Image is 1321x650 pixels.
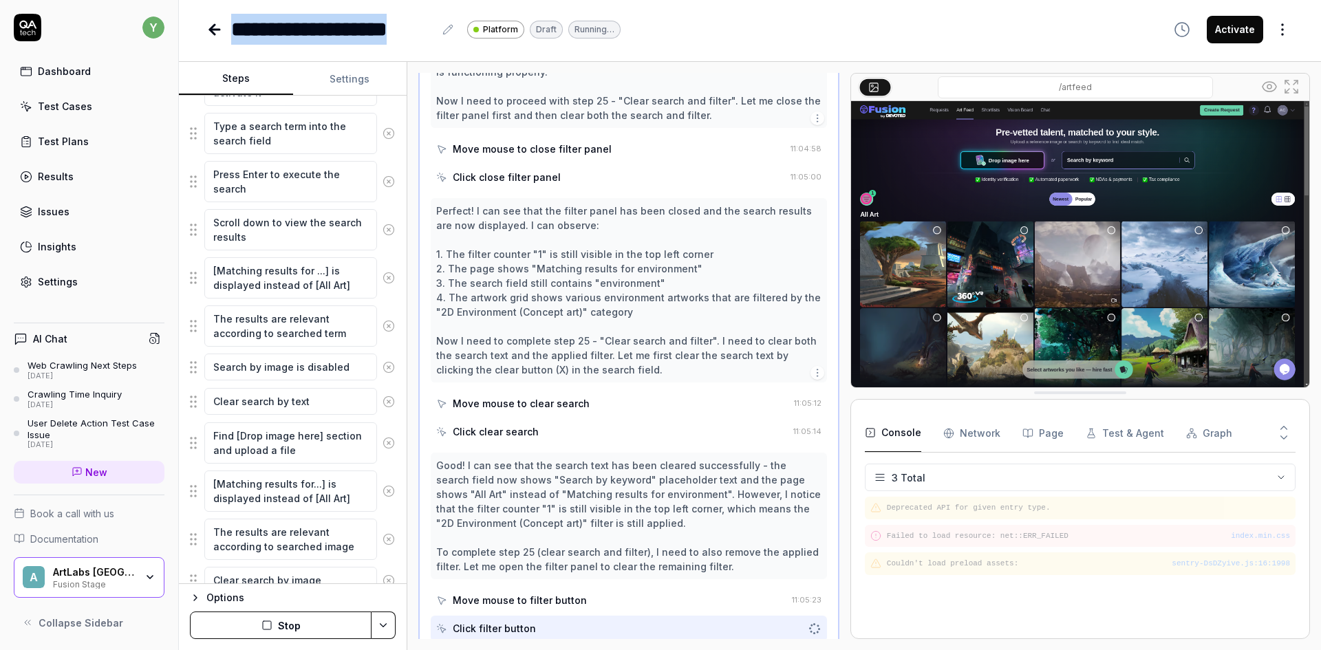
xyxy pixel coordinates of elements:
button: Move mouse to close filter panel11:04:58 [431,136,827,162]
a: Settings [14,268,164,295]
div: Click close filter panel [453,170,561,184]
button: Activate [1207,16,1263,43]
div: Test Plans [38,134,89,149]
a: Web Crawling Next Steps[DATE] [14,360,164,380]
div: Settings [38,274,78,289]
button: Remove step [377,264,400,292]
span: A [23,566,45,588]
div: [DATE] [28,440,164,450]
div: ArtLabs Europe [53,566,136,578]
button: Remove step [377,216,400,243]
div: Suggestions [190,566,396,595]
a: User Delete Action Test Case Issue[DATE] [14,418,164,449]
button: Network [943,414,1000,453]
button: Remove step [377,354,400,381]
span: Collapse Sidebar [39,616,123,630]
a: Dashboard [14,58,164,85]
div: Options [206,589,396,606]
div: Move mouse to filter button [453,593,587,607]
button: View version history [1166,16,1199,43]
a: Insights [14,233,164,260]
pre: Failed to load resource: net::ERR_FAILED [887,530,1290,542]
pre: Deprecated API for given entry type. [887,502,1290,514]
h4: AI Chat [33,332,67,346]
img: Screenshot [851,101,1309,387]
button: Click clear search11:05:14 [431,419,827,444]
div: [DATE] [28,400,122,410]
pre: Couldn't load preload assets: [887,558,1290,570]
div: Suggestions [190,208,396,251]
div: Suggestions [190,305,396,347]
div: Click clear search [453,424,539,439]
a: Crawling Time Inquiry[DATE] [14,389,164,409]
button: Remove step [377,388,400,415]
span: Book a call with us [30,506,114,521]
div: Suggestions [190,112,396,155]
div: Suggestions [190,470,396,512]
div: Web Crawling Next Steps [28,360,137,371]
time: 11:05:23 [792,595,821,605]
button: Remove step [377,120,400,147]
button: Test & Agent [1086,414,1164,453]
button: Remove step [377,567,400,594]
button: Show all interative elements [1258,76,1280,98]
div: Move mouse to clear search [453,396,590,411]
span: Documentation [30,532,98,546]
button: Steps [179,63,293,96]
span: y [142,17,164,39]
a: Test Cases [14,93,164,120]
button: Remove step [377,429,400,457]
div: Test Cases [38,99,92,113]
button: Page [1022,414,1064,453]
button: Remove step [377,526,400,553]
button: y [142,14,164,41]
button: AArtLabs [GEOGRAPHIC_DATA]Fusion Stage [14,557,164,598]
div: [DATE] [28,371,137,381]
button: index.min.css [1231,530,1290,542]
div: Good! I can see that the search text has been cleared successfully - the search field now shows "... [436,458,821,574]
div: Suggestions [190,387,396,416]
button: Click close filter panel11:05:00 [431,164,827,190]
a: Issues [14,198,164,225]
button: Open in full screen [1280,76,1302,98]
button: Move mouse to clear search11:05:12 [431,391,827,416]
button: Remove step [377,477,400,505]
span: New [85,465,107,479]
div: Dashboard [38,64,91,78]
time: 11:05:14 [793,426,821,436]
a: New [14,461,164,484]
button: Remove step [377,312,400,340]
time: 11:05:12 [794,398,821,408]
a: Documentation [14,532,164,546]
div: Running… [568,21,621,39]
div: Fusion Stage [53,578,136,589]
button: sentry-DsDZyive.js:16:1998 [1172,558,1290,570]
div: Insights [38,239,76,254]
div: sentry-DsDZyive.js : 16 : 1998 [1172,558,1290,570]
button: Click filter button [431,616,827,641]
div: Click filter button [453,621,536,636]
div: Crawling Time Inquiry [28,389,122,400]
span: Platform [483,23,518,36]
button: Collapse Sidebar [14,609,164,636]
div: Issues [38,204,69,219]
div: Suggestions [190,518,396,561]
div: Move mouse to close filter panel [453,142,612,156]
div: Draft [530,21,563,39]
div: User Delete Action Test Case Issue [28,418,164,440]
a: Results [14,163,164,190]
time: 11:04:58 [791,144,821,153]
div: Results [38,169,74,184]
button: Stop [190,611,372,639]
div: Suggestions [190,353,396,382]
a: Platform [467,20,524,39]
button: Graph [1186,414,1232,453]
button: Settings [293,63,407,96]
button: Options [190,589,396,606]
div: Suggestions [190,160,396,203]
button: Remove step [377,168,400,195]
a: Test Plans [14,128,164,155]
div: Perfect! I can see that the filter panel has been closed and the search results are now displayed... [436,204,821,377]
button: Move mouse to filter button11:05:23 [431,587,827,613]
